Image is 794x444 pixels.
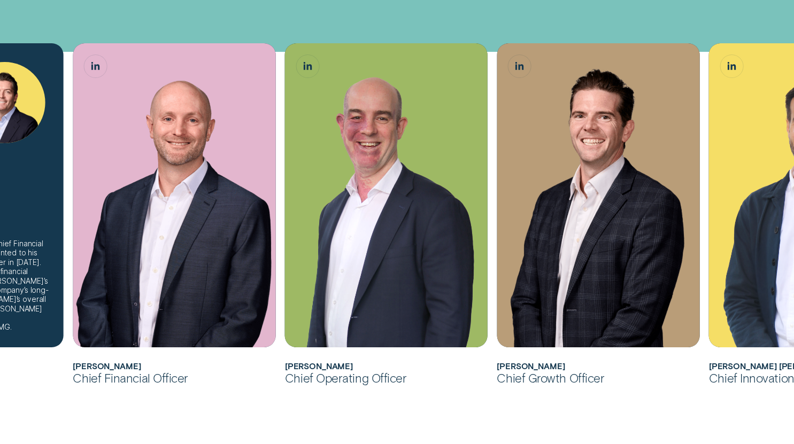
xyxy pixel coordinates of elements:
div: Chief Growth Officer [497,371,699,386]
div: Chief Operating Officer [285,371,488,386]
div: Matthew Lewis, Chief Financial Officer [73,43,275,347]
h2: James Goodwin [497,361,699,371]
a: James Goodwin, Chief Growth Officer LinkedIn button [508,55,531,77]
a: Álvaro Carpio Colón, Chief Innovation Officer LinkedIn button [721,55,743,77]
a: Matthew Lewis, Chief Financial Officer LinkedIn button [84,55,107,77]
h2: Matthew Lewis [73,361,275,371]
h2: Sam Harding [285,361,488,371]
img: Matthew Lewis [73,43,275,347]
img: James Goodwin [497,43,699,347]
a: Sam Harding, Chief Operating Officer LinkedIn button [297,55,319,77]
div: James Goodwin, Chief Growth Officer [497,43,699,347]
div: Chief Financial Officer [73,371,275,386]
div: Sam Harding, Chief Operating Officer [285,43,488,347]
img: Sam Harding [285,43,488,347]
